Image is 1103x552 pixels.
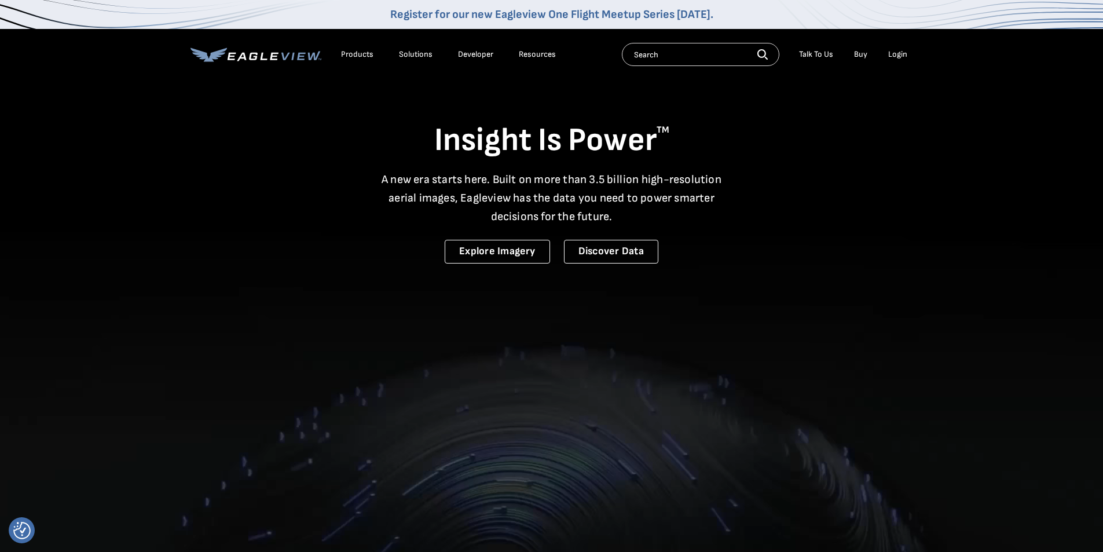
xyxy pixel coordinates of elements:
[799,49,833,60] div: Talk To Us
[458,49,493,60] a: Developer
[390,8,713,21] a: Register for our new Eagleview One Flight Meetup Series [DATE].
[375,170,729,226] p: A new era starts here. Built on more than 3.5 billion high-resolution aerial images, Eagleview ha...
[854,49,867,60] a: Buy
[190,120,913,161] h1: Insight Is Power
[888,49,907,60] div: Login
[13,522,31,539] img: Revisit consent button
[13,522,31,539] button: Consent Preferences
[622,43,779,66] input: Search
[564,240,658,264] a: Discover Data
[657,125,669,136] sup: TM
[445,240,550,264] a: Explore Imagery
[519,49,556,60] div: Resources
[399,49,433,60] div: Solutions
[341,49,373,60] div: Products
